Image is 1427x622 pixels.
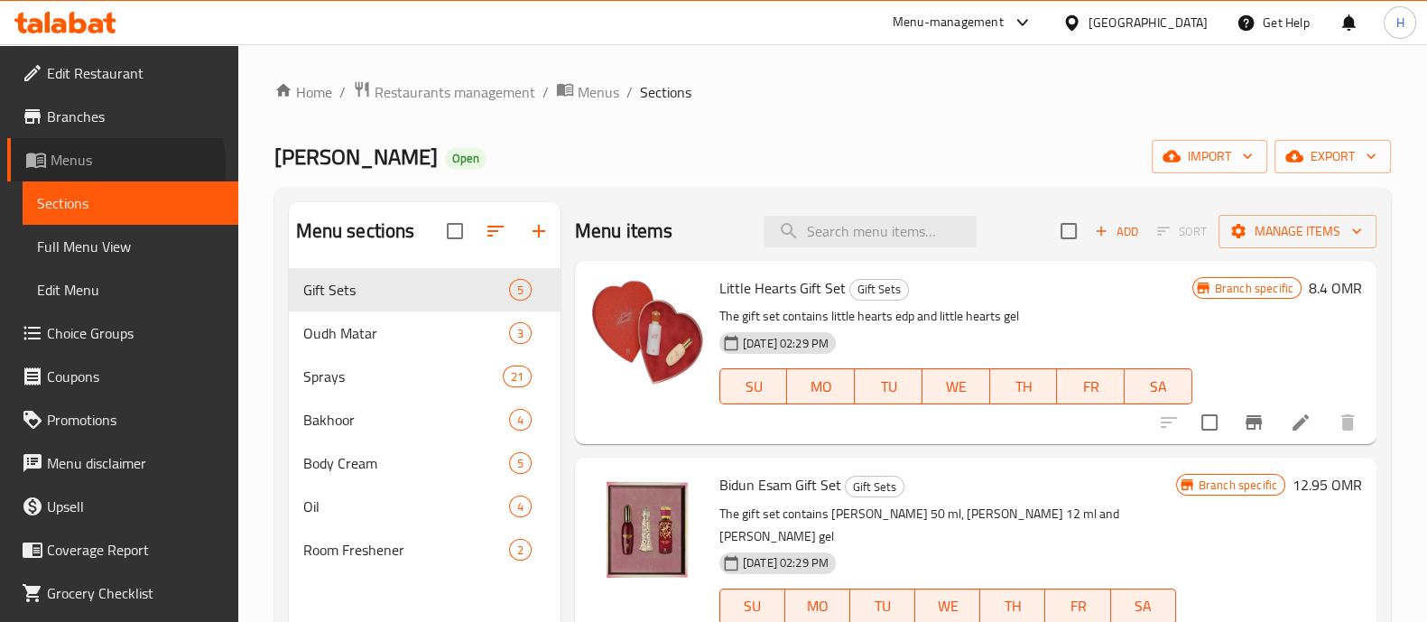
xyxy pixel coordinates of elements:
[1290,412,1311,433] a: Edit menu item
[1232,401,1275,444] button: Branch-specific-item
[339,81,346,103] li: /
[1191,404,1228,441] span: Select to update
[1132,374,1185,400] span: SA
[7,355,238,398] a: Coupons
[7,528,238,571] a: Coverage Report
[1274,140,1391,173] button: export
[289,441,561,485] div: Body Cream5
[509,539,532,561] div: items
[510,412,531,429] span: 4
[1089,13,1208,32] div: [GEOGRAPHIC_DATA]
[474,209,517,253] span: Sort sections
[719,368,788,404] button: SU
[303,539,509,561] span: Room Freshener
[303,409,509,431] span: Bakhoor
[274,80,1391,104] nav: breadcrumb
[47,106,224,127] span: Branches
[7,311,238,355] a: Choice Groups
[509,409,532,431] div: items
[37,192,224,214] span: Sections
[1219,215,1376,248] button: Manage items
[47,582,224,604] span: Grocery Checklist
[303,279,509,301] span: Gift Sets
[517,209,561,253] button: Add section
[289,311,561,355] div: Oudh Matar3
[556,80,619,104] a: Menus
[922,368,990,404] button: WE
[1326,401,1369,444] button: delete
[1208,280,1301,297] span: Branch specific
[1233,220,1362,243] span: Manage items
[296,218,415,245] h2: Menu sections
[274,136,438,177] span: [PERSON_NAME]
[23,181,238,225] a: Sections
[510,498,531,515] span: 4
[862,374,915,400] span: TU
[289,261,561,579] nav: Menu sections
[987,593,1038,619] span: TH
[1289,145,1376,168] span: export
[510,455,531,472] span: 5
[274,81,332,103] a: Home
[47,409,224,431] span: Promotions
[1166,145,1253,168] span: import
[997,374,1051,400] span: TH
[589,275,705,391] img: Little Hearts Gift Set
[727,374,781,400] span: SU
[503,366,532,387] div: items
[857,593,908,619] span: TU
[289,528,561,571] div: Room Freshener2
[1052,593,1103,619] span: FR
[37,279,224,301] span: Edit Menu
[1191,477,1284,494] span: Branch specific
[303,322,509,344] div: Oudh Matar
[736,335,836,352] span: [DATE] 02:29 PM
[47,366,224,387] span: Coupons
[727,593,778,619] span: SU
[855,368,922,404] button: TU
[7,398,238,441] a: Promotions
[303,366,503,387] span: Sprays
[47,496,224,517] span: Upsell
[787,368,855,404] button: MO
[47,322,224,344] span: Choice Groups
[289,485,561,528] div: Oil4
[1309,275,1362,301] h6: 8.4 OMR
[436,212,474,250] span: Select all sections
[509,322,532,344] div: items
[510,542,531,559] span: 2
[930,374,983,400] span: WE
[589,472,705,588] img: Bidun Esam Gift Set
[792,593,843,619] span: MO
[719,274,846,302] span: Little Hearts Gift Set
[303,452,509,474] span: Body Cream
[1088,218,1145,246] button: Add
[289,268,561,311] div: Gift Sets5
[1395,13,1404,32] span: H
[1125,368,1192,404] button: SA
[626,81,633,103] li: /
[7,95,238,138] a: Branches
[375,81,535,103] span: Restaurants management
[7,51,238,95] a: Edit Restaurant
[47,62,224,84] span: Edit Restaurant
[575,218,673,245] h2: Menu items
[764,216,977,247] input: search
[23,225,238,268] a: Full Menu View
[37,236,224,257] span: Full Menu View
[736,554,836,571] span: [DATE] 02:29 PM
[504,368,531,385] span: 21
[353,80,535,104] a: Restaurants management
[7,138,238,181] a: Menus
[303,496,509,517] span: Oil
[1064,374,1117,400] span: FR
[23,268,238,311] a: Edit Menu
[1118,593,1169,619] span: SA
[1092,221,1141,242] span: Add
[849,279,909,301] div: Gift Sets
[1293,472,1362,497] h6: 12.95 OMR
[542,81,549,103] li: /
[7,441,238,485] a: Menu disclaimer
